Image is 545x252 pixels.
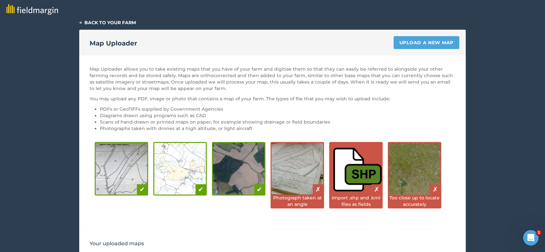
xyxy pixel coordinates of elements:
[79,20,136,25] a: < Back to your farm
[536,230,541,235] span: 1
[272,195,323,207] div: Photograph taken at an angle
[389,195,440,207] div: Too close up to locate accurately
[389,143,440,195] img: Close up images are bad
[523,230,539,246] iframe: Intercom live chat
[90,240,455,247] h3: Your uploaded maps
[330,195,382,207] div: Import .shp and .kml files as fields
[96,143,147,195] img: Hand-drawn diagram is good
[330,143,382,195] img: Shapefiles are bad
[272,143,323,195] img: Photos taken at an angle are bad
[154,143,206,195] img: Digital diagram is good
[213,143,264,195] img: Drone photography is good
[137,184,147,195] div: ✔
[100,125,455,132] li: Photographs taken with drones at a high altitude, or light aircraft
[90,96,455,102] p: You may upload any PDF, image or photo that contains a map of your farm. The types of file that y...
[100,112,455,119] li: Diagrams drawn using programs such as CAD
[100,119,455,125] li: Scans of hand-drawn or printed maps on paper, for example showing drainage or field boundaries
[90,66,455,92] p: Map Uploader allows you to take existing maps that you have of your farm and digitise them so tha...
[100,106,455,112] li: PDFs or GeoTIFFs supplied by Government Agencies
[394,36,459,49] a: Upload a new map
[6,4,58,15] img: fieldmargin logo
[313,184,323,195] div: ✗
[430,184,440,195] div: ✗
[254,184,264,195] div: ✔
[196,184,206,195] div: ✔
[90,39,137,48] h2: Map Uploader
[371,184,382,195] div: ✗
